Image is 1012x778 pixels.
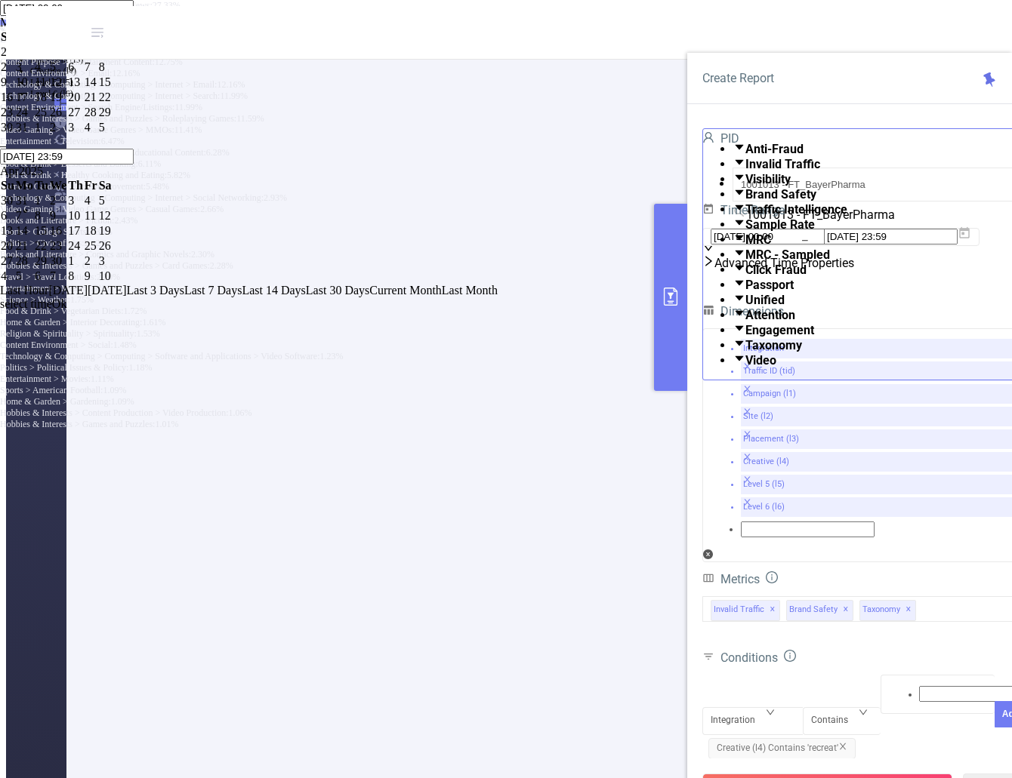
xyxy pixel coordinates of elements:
[16,179,33,192] span: Mo
[68,239,83,253] div: 24
[50,75,66,89] div: 12
[16,121,33,134] div: 31
[50,239,66,253] div: 23
[85,106,97,119] div: 28
[84,90,98,105] td: March 21, 2025
[16,269,33,283] div: 5
[1,30,14,43] span: Su
[1,269,14,283] div: 4
[369,284,442,297] span: Current Month
[85,209,97,223] div: 11
[1,254,14,268] div: 27
[99,209,112,223] div: 12
[34,75,49,90] td: March 11, 2025
[50,179,66,192] span: We
[98,105,113,120] td: March 29, 2025
[99,254,112,268] div: 3
[15,105,34,120] td: March 24, 2025
[442,284,498,297] span: Last Month
[15,178,34,193] th: Mon
[68,75,83,89] div: 13
[85,239,97,253] div: 25
[99,239,112,253] div: 26
[35,91,48,104] div: 18
[99,60,112,74] div: 8
[67,269,84,284] td: May 8, 2025
[242,284,305,297] span: Last 14 Days
[98,178,113,193] th: Sat
[15,254,34,269] td: April 28, 2025
[67,105,84,120] td: March 27, 2025
[48,284,88,297] span: [DATE]
[15,193,34,208] td: March 31, 2025
[49,60,67,75] td: March 5, 2025
[68,254,83,268] div: 1
[84,223,98,238] td: April 18, 2025
[84,269,98,284] td: May 9, 2025
[98,193,113,208] td: April 5, 2025
[50,254,66,268] div: 30
[1,75,14,89] div: 9
[16,209,33,223] div: 7
[85,91,97,104] div: 21
[67,238,84,254] td: April 24, 2025
[15,208,34,223] td: April 7, 2025
[84,208,98,223] td: April 11, 2025
[68,209,83,223] div: 10
[98,75,113,90] td: March 15, 2025
[35,121,48,134] div: 1
[34,105,49,120] td: March 25, 2025
[98,238,113,254] td: April 26, 2025
[67,60,84,75] td: March 6, 2025
[35,75,48,89] div: 11
[19,165,43,177] a: 2025
[68,91,83,104] div: 20
[88,284,127,297] span: [DATE]
[16,106,33,119] div: 24
[1,91,14,104] div: 16
[16,91,33,104] div: 17
[34,254,49,269] td: April 29, 2025
[85,75,97,89] div: 14
[127,284,184,297] span: Last 3 Days
[35,106,48,119] div: 25
[15,269,34,284] td: May 5, 2025
[84,193,98,208] td: April 4, 2025
[98,208,113,223] td: April 12, 2025
[84,60,98,75] td: March 7, 2025
[99,91,112,104] div: 22
[85,179,97,192] span: Fr
[50,269,66,283] div: 7
[35,60,48,74] div: 4
[67,90,84,105] td: March 20, 2025
[49,238,67,254] td: April 23, 2025
[68,194,83,208] div: 3
[1,121,14,134] div: 30
[1,224,14,238] div: 13
[68,60,83,74] div: 6
[68,224,83,238] div: 17
[16,239,33,253] div: 21
[35,209,48,223] div: 8
[85,194,97,208] div: 4
[15,120,34,135] td: March 31, 2025
[68,106,83,119] div: 27
[16,194,33,208] div: 31
[35,224,48,238] div: 15
[98,120,113,135] td: April 5, 2025
[34,208,49,223] td: April 8, 2025
[85,254,97,268] div: 2
[49,223,67,238] td: April 16, 2025
[67,75,84,90] td: March 13, 2025
[52,297,67,310] a: Ok
[98,60,113,75] td: March 8, 2025
[34,223,49,238] td: April 15, 2025
[84,75,98,90] td: March 14, 2025
[50,60,66,74] div: 5
[15,60,34,75] td: March 3, 2025
[68,121,83,134] div: 3
[98,90,113,105] td: March 22, 2025
[49,105,67,120] td: March 26, 2025
[1,106,14,119] div: 23
[306,284,369,297] span: Last 30 Days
